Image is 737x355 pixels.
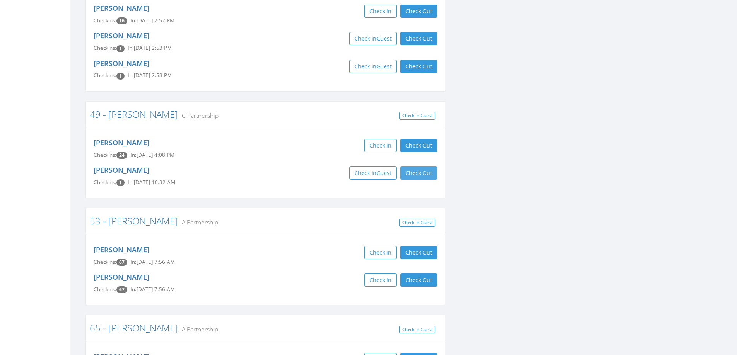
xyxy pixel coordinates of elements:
[349,32,397,45] button: Check inGuest
[94,286,116,293] span: Checkins:
[400,60,437,73] button: Check Out
[94,3,149,13] a: [PERSON_NAME]
[94,138,149,147] a: [PERSON_NAME]
[90,214,178,227] a: 53 - [PERSON_NAME]
[116,73,125,80] span: Checkin count
[364,273,397,287] button: Check in
[400,139,437,152] button: Check Out
[94,258,116,265] span: Checkins:
[376,63,392,70] span: Guest
[94,44,116,51] span: Checkins:
[399,219,435,227] a: Check In Guest
[364,5,397,18] button: Check in
[399,112,435,120] a: Check In Guest
[364,139,397,152] button: Check in
[94,151,116,158] span: Checkins:
[116,259,127,266] span: Checkin count
[128,179,175,186] span: In: [DATE] 10:32 AM
[376,169,392,177] span: Guest
[400,5,437,18] button: Check Out
[178,111,219,120] small: C Partnership
[178,325,218,333] small: A Partnership
[130,151,174,158] span: In: [DATE] 4:08 PM
[349,60,397,73] button: Check inGuest
[94,59,149,68] a: [PERSON_NAME]
[94,272,149,282] a: [PERSON_NAME]
[94,17,116,24] span: Checkins:
[400,273,437,287] button: Check Out
[349,166,397,180] button: Check inGuest
[94,31,149,40] a: [PERSON_NAME]
[94,72,116,79] span: Checkins:
[178,218,218,226] small: A Partnership
[376,35,392,42] span: Guest
[399,326,435,334] a: Check In Guest
[400,166,437,180] button: Check Out
[90,108,178,121] a: 49 - [PERSON_NAME]
[130,17,174,24] span: In: [DATE] 2:52 PM
[116,45,125,52] span: Checkin count
[94,165,149,175] a: [PERSON_NAME]
[116,17,127,24] span: Checkin count
[400,32,437,45] button: Check Out
[94,179,116,186] span: Checkins:
[128,44,172,51] span: In: [DATE] 2:53 PM
[128,72,172,79] span: In: [DATE] 2:53 PM
[90,321,178,334] a: 65 - [PERSON_NAME]
[116,152,127,159] span: Checkin count
[116,286,127,293] span: Checkin count
[400,246,437,259] button: Check Out
[116,179,125,186] span: Checkin count
[94,245,149,254] a: [PERSON_NAME]
[130,286,175,293] span: In: [DATE] 7:56 AM
[130,258,175,265] span: In: [DATE] 7:56 AM
[364,246,397,259] button: Check in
